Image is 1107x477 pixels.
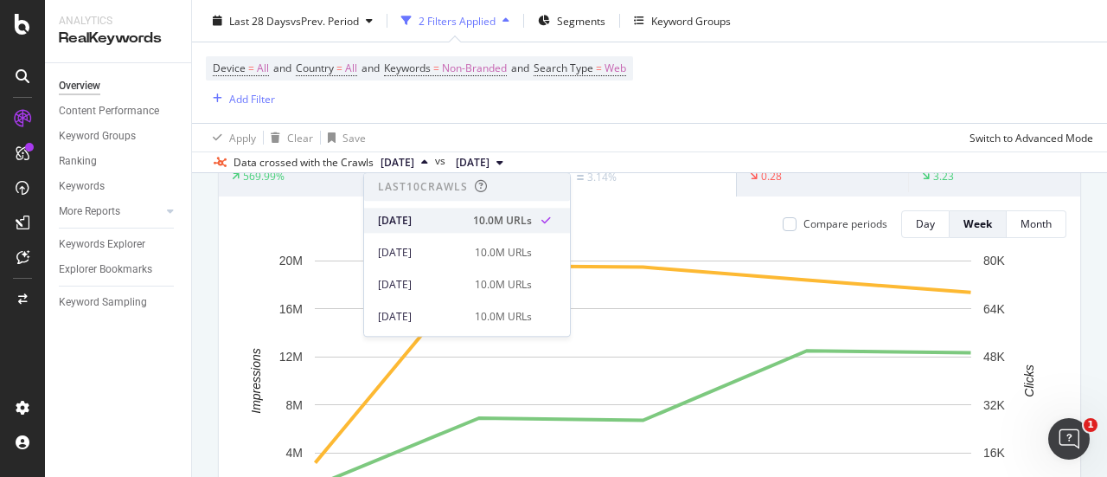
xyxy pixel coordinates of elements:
[384,61,431,75] span: Keywords
[577,175,584,180] img: Equal
[59,102,159,120] div: Content Performance
[475,277,532,293] div: 10.0M URLs
[378,213,463,229] div: [DATE]
[286,446,303,460] text: 4M
[59,14,177,29] div: Analytics
[229,91,275,106] div: Add Filter
[475,245,532,261] div: 10.0M URLs
[651,13,731,28] div: Keyword Groups
[243,169,285,184] div: 569.99%
[59,203,162,221] a: More Reports
[59,29,177,48] div: RealKeywords
[627,7,738,35] button: Keyword Groups
[321,124,366,151] button: Save
[969,130,1093,145] div: Switch to Advanced Mode
[59,203,120,221] div: More Reports
[596,61,602,75] span: =
[983,350,1006,364] text: 48K
[378,245,464,261] div: [DATE]
[381,155,414,171] span: 2025 Sep. 22nd
[206,7,380,35] button: Last 28 DaysvsPrev. Period
[206,88,275,109] button: Add Filter
[1021,216,1052,231] div: Month
[59,127,179,145] a: Keyword Groups
[605,56,626,81] span: Web
[587,170,617,184] div: 3.14%
[983,398,1006,412] text: 32K
[435,153,449,169] span: vs
[248,61,254,75] span: =
[59,77,100,95] div: Overview
[59,235,145,254] div: Keywords Explorer
[345,56,357,81] span: All
[296,61,334,75] span: Country
[279,350,303,364] text: 12M
[983,446,1006,460] text: 16K
[229,130,256,145] div: Apply
[264,124,313,151] button: Clear
[206,124,256,151] button: Apply
[273,61,291,75] span: and
[59,77,179,95] a: Overview
[473,213,532,229] div: 10.0M URLs
[916,216,935,231] div: Day
[362,61,380,75] span: and
[279,302,303,316] text: 16M
[378,277,464,293] div: [DATE]
[983,254,1006,268] text: 80K
[1007,210,1066,238] button: Month
[394,7,516,35] button: 2 Filters Applied
[59,102,179,120] a: Content Performance
[456,155,490,171] span: 2025 Sep. 1st
[419,13,496,28] div: 2 Filters Applied
[442,56,507,81] span: Non-Branded
[286,398,303,412] text: 8M
[531,7,612,35] button: Segments
[287,130,313,145] div: Clear
[534,61,593,75] span: Search Type
[249,348,263,413] text: Impressions
[475,309,532,325] div: 10.0M URLs
[983,302,1006,316] text: 64K
[59,177,105,196] div: Keywords
[557,13,605,28] span: Segments
[933,169,954,184] div: 3.23
[234,155,374,171] div: Data crossed with the Crawls
[59,261,179,279] a: Explorer Bookmarks
[1084,418,1097,432] span: 1
[1022,364,1036,396] text: Clicks
[449,152,510,173] button: [DATE]
[433,61,439,75] span: =
[229,13,291,28] span: Last 28 Days
[59,152,97,171] div: Ranking
[963,124,1093,151] button: Switch to Advanced Mode
[59,261,152,279] div: Explorer Bookmarks
[761,169,782,184] div: 0.28
[279,254,303,268] text: 20M
[59,235,179,254] a: Keywords Explorer
[59,293,179,312] a: Keyword Sampling
[374,152,435,173] button: [DATE]
[213,61,246,75] span: Device
[1048,418,1090,460] iframe: Intercom live chat
[378,180,468,195] div: Last 10 Crawls
[950,210,1007,238] button: Week
[59,293,147,312] div: Keyword Sampling
[257,56,269,81] span: All
[803,216,887,231] div: Compare periods
[342,130,366,145] div: Save
[59,177,179,196] a: Keywords
[59,152,179,171] a: Ranking
[59,127,136,145] div: Keyword Groups
[963,216,992,231] div: Week
[336,61,342,75] span: =
[511,61,529,75] span: and
[291,13,359,28] span: vs Prev. Period
[378,309,464,325] div: [DATE]
[901,210,950,238] button: Day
